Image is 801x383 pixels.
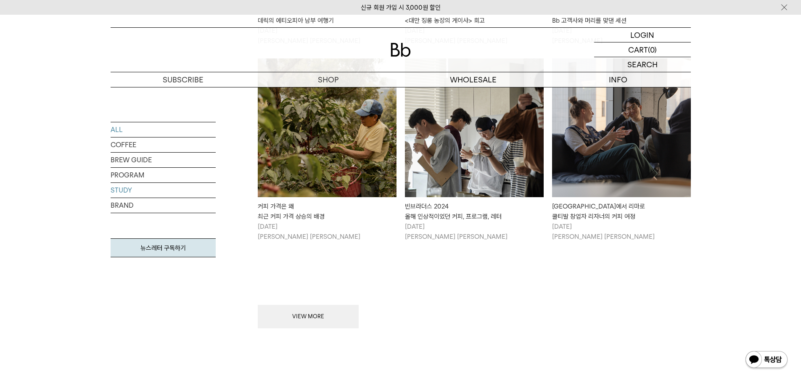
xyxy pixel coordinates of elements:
a: PROGRAM [111,168,216,182]
a: 암스테르담에서 리마로쿨티발 창업자 리자너의 커피 여정 [GEOGRAPHIC_DATA]에서 리마로쿨티발 창업자 리자너의 커피 여정 [DATE][PERSON_NAME] [PERS... [552,58,691,242]
p: [DATE] [PERSON_NAME] [PERSON_NAME] [405,222,544,242]
a: SHOP [256,72,401,87]
p: [DATE] [PERSON_NAME] [PERSON_NAME] [552,222,691,242]
a: CART (0) [594,42,691,57]
p: SEARCH [627,57,658,72]
div: [GEOGRAPHIC_DATA]에서 리마로 쿨티발 창업자 리자너의 커피 여정 [552,201,691,222]
a: 빈브라더스 2024올해 인상적이었던 커피, 프로그램, 레터 빈브라더스 2024올해 인상적이었던 커피, 프로그램, 레터 [DATE][PERSON_NAME] [PERSON_NAME] [405,58,544,242]
button: VIEW MORE [258,305,359,328]
img: 커피 가격은 왜최근 커피 가격 상승의 배경 [258,58,397,197]
p: INFO [546,72,691,87]
a: COFFEE [111,137,216,152]
img: 로고 [391,43,411,57]
a: 커피 가격은 왜최근 커피 가격 상승의 배경 커피 가격은 왜최근 커피 가격 상승의 배경 [DATE][PERSON_NAME] [PERSON_NAME] [258,58,397,242]
a: BRAND [111,198,216,213]
a: BREW GUIDE [111,153,216,167]
a: LOGIN [594,28,691,42]
p: WHOLESALE [401,72,546,87]
a: 신규 회원 가입 시 3,000원 할인 [361,4,441,11]
p: LOGIN [630,28,654,42]
img: 암스테르담에서 리마로쿨티발 창업자 리자너의 커피 여정 [552,58,691,197]
p: (0) [648,42,657,57]
a: STUDY [111,183,216,198]
a: SUBSCRIBE [111,72,256,87]
div: 커피 가격은 왜 최근 커피 가격 상승의 배경 [258,201,397,222]
p: CART [628,42,648,57]
img: 빈브라더스 2024올해 인상적이었던 커피, 프로그램, 레터 [405,58,544,197]
img: 카카오톡 채널 1:1 채팅 버튼 [745,350,788,370]
a: ALL [111,122,216,137]
p: [DATE] [PERSON_NAME] [PERSON_NAME] [258,222,397,242]
div: 빈브라더스 2024 올해 인상적이었던 커피, 프로그램, 레터 [405,201,544,222]
a: 뉴스레터 구독하기 [111,238,216,257]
